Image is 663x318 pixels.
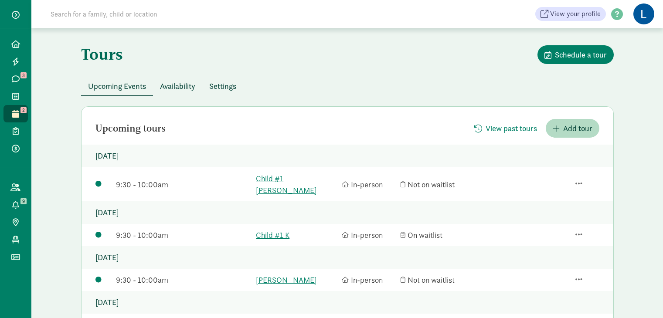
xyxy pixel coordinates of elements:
[116,229,252,241] div: 9:30 - 10:00am
[116,179,252,190] div: 9:30 - 10:00am
[467,119,544,138] button: View past tours
[535,7,606,21] a: View your profile
[20,198,27,204] span: 9
[537,45,614,64] button: Schedule a tour
[88,80,146,92] span: Upcoming Events
[256,274,337,286] a: [PERSON_NAME]
[82,201,613,224] p: [DATE]
[256,229,337,241] a: Child #1 K
[401,274,482,286] div: Not on waitlist
[20,107,27,113] span: 2
[3,70,28,88] a: 3
[342,274,396,286] div: In-person
[45,5,290,23] input: Search for a family, child or location
[153,77,202,95] button: Availability
[82,145,613,167] p: [DATE]
[563,122,592,134] span: Add tour
[550,9,601,19] span: View your profile
[342,179,396,190] div: In-person
[619,276,663,318] iframe: Chat Widget
[3,105,28,122] a: 2
[209,80,236,92] span: Settings
[401,229,482,241] div: On waitlist
[82,291,613,314] p: [DATE]
[82,246,613,269] p: [DATE]
[20,72,27,78] span: 3
[555,49,607,61] span: Schedule a tour
[95,123,166,134] h2: Upcoming tours
[467,124,544,134] a: View past tours
[342,229,396,241] div: In-person
[116,274,252,286] div: 9:30 - 10:00am
[202,77,243,95] button: Settings
[81,45,123,63] h1: Tours
[546,119,599,138] button: Add tour
[81,77,153,95] button: Upcoming Events
[3,196,28,213] a: 9
[401,179,482,190] div: Not on waitlist
[256,173,337,196] a: Child #1 [PERSON_NAME]
[160,80,195,92] span: Availability
[486,122,537,134] span: View past tours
